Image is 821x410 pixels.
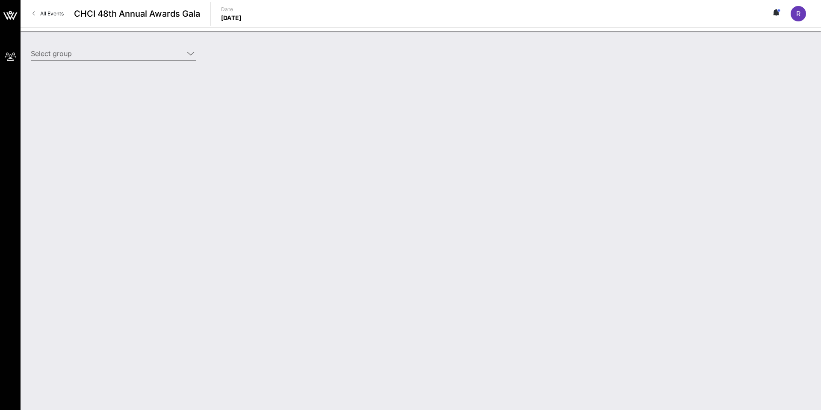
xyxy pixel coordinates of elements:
span: All Events [40,10,64,17]
p: Date [221,5,242,14]
span: R [796,9,800,18]
p: [DATE] [221,14,242,22]
a: All Events [27,7,69,21]
span: CHCI 48th Annual Awards Gala [74,7,200,20]
div: R [791,6,806,21]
